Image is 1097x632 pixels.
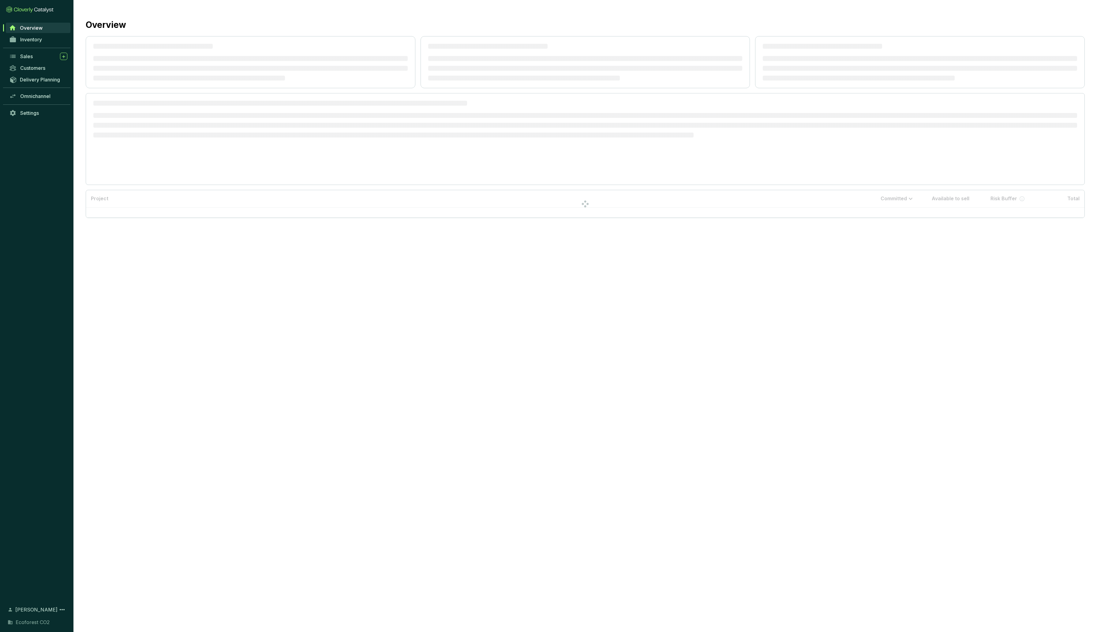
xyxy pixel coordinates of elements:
a: Omnichannel [6,91,70,101]
span: Inventory [20,36,42,43]
span: [PERSON_NAME] [15,606,58,613]
span: Delivery Planning [20,77,60,83]
span: Sales [20,53,33,59]
span: Settings [20,110,39,116]
a: Sales [6,51,70,62]
a: Delivery Planning [6,74,70,85]
span: Overview [20,25,43,31]
a: Inventory [6,34,70,45]
span: Ecoforest CO2 [16,619,50,626]
a: Settings [6,108,70,118]
span: Customers [20,65,45,71]
a: Customers [6,63,70,73]
span: Omnichannel [20,93,51,99]
a: Overview [6,23,70,33]
h2: Overview [86,18,126,31]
